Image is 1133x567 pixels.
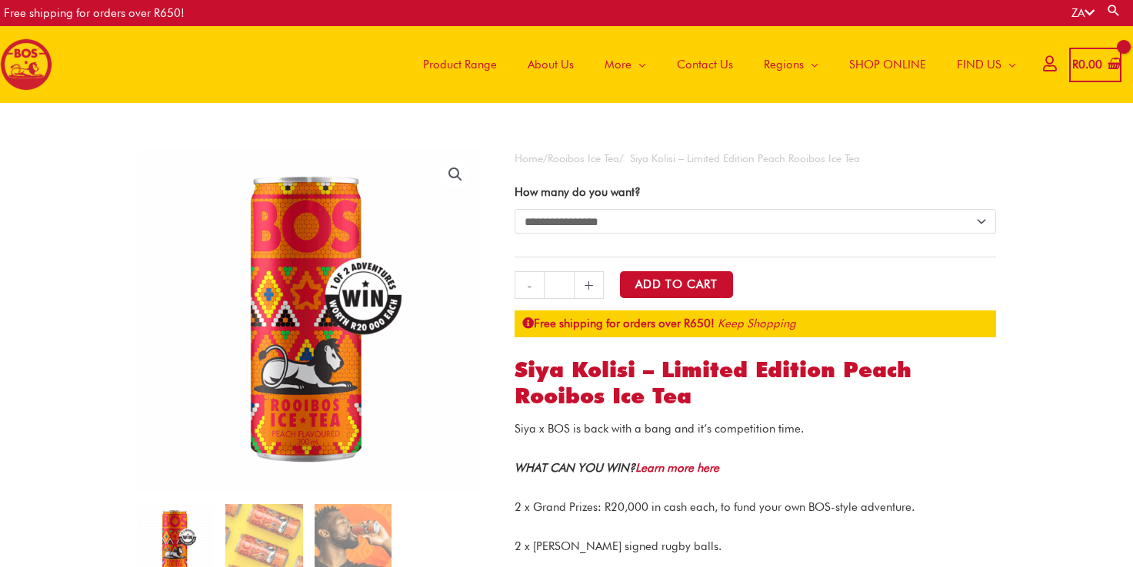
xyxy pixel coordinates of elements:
[515,498,996,517] p: 2 x Grand Prizes: R20,000 in cash each, to fund your own BOS-style adventure.
[661,26,748,103] a: Contact Us
[575,271,604,299] a: +
[423,41,497,88] span: Product Range
[515,357,996,409] h1: Siya Kolisi – Limited Edition Peach Rooibos Ice Tea
[620,271,733,298] button: Add to Cart
[515,461,719,475] em: WHAT CAN YOU WIN?
[137,149,481,492] img: peach rooibos ice tea
[515,419,996,439] p: Siya x BOS is back with a bang and it’s competition time.
[396,26,1031,103] nav: Site Navigation
[605,41,631,88] span: More
[1106,3,1121,18] a: Search button
[748,26,834,103] a: Regions
[718,317,796,330] a: Keep Shopping
[1072,58,1102,71] bdi: 0.00
[515,152,543,164] a: Home
[1072,58,1078,71] span: R
[528,41,574,88] span: About Us
[522,317,715,330] strong: Free shipping for orders over R650!
[548,152,619,164] a: Rooibos Ice Tea
[544,271,574,299] input: Product quantity
[764,41,804,88] span: Regions
[957,41,1001,88] span: FIND US
[1071,6,1095,20] a: ZA
[515,149,996,168] nav: Breadcrumb
[408,26,512,103] a: Product Range
[635,461,719,475] a: Learn more here
[834,26,941,103] a: SHOP ONLINE
[589,26,661,103] a: More
[515,537,996,556] p: 2 x [PERSON_NAME] signed rugby balls.
[442,161,469,188] a: View full-screen image gallery
[1069,48,1121,82] a: View Shopping Cart, empty
[515,271,544,299] a: -
[849,41,926,88] span: SHOP ONLINE
[512,26,589,103] a: About Us
[677,41,733,88] span: Contact Us
[515,185,641,199] label: How many do you want?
